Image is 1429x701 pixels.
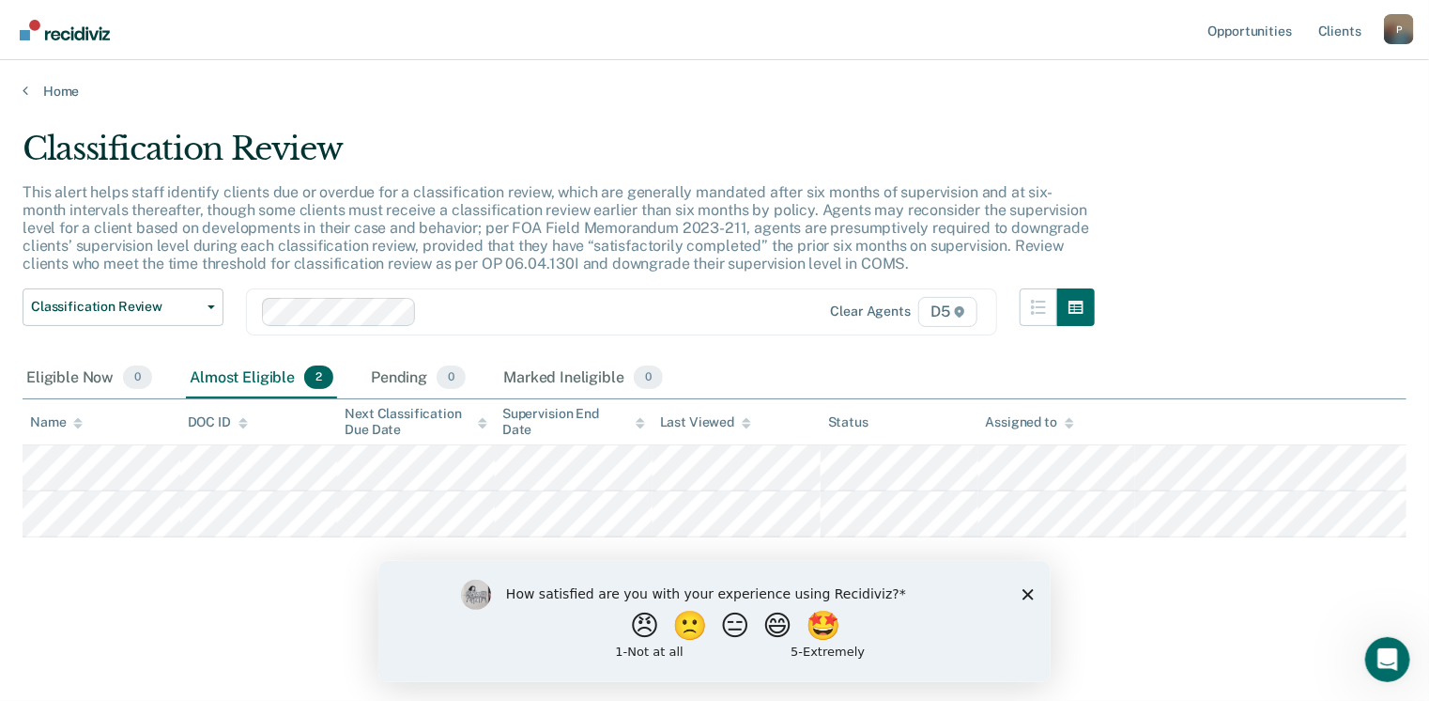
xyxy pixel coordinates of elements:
a: Home [23,83,1406,100]
div: Clear agents [831,304,911,319]
div: Next Classification Due Date [345,406,487,438]
div: Eligible Now0 [23,358,156,399]
div: Status [828,414,868,430]
iframe: Survey by Kim from Recidiviz [378,561,1051,682]
div: DOC ID [188,414,248,430]
div: P [1384,14,1414,44]
span: 0 [437,366,466,390]
div: Supervision End Date [502,406,645,438]
button: Profile dropdown button [1384,14,1414,44]
span: 0 [634,366,663,390]
div: Classification Review [23,130,1095,183]
div: Pending0 [367,358,469,399]
img: Recidiviz [20,20,110,40]
div: Last Viewed [660,414,751,430]
div: Almost Eligible2 [186,358,337,399]
iframe: Intercom live chat [1365,637,1410,682]
div: Assigned to [986,414,1074,430]
span: D5 [918,297,977,327]
button: Classification Review [23,288,223,326]
span: Classification Review [31,299,200,315]
div: Name [30,414,83,430]
span: 2 [304,366,333,390]
span: 0 [123,366,152,390]
p: This alert helps staff identify clients due or overdue for a classification review, which are gen... [23,183,1089,273]
div: Marked Ineligible0 [499,358,667,399]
